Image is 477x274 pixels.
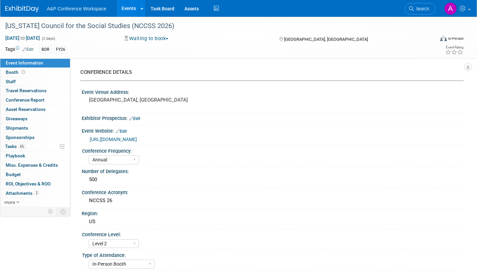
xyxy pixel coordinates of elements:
span: Travel Reservations [6,88,47,93]
span: 6% [18,144,26,149]
span: [GEOGRAPHIC_DATA], [GEOGRAPHIC_DATA] [284,37,368,42]
a: Edit [129,116,140,121]
a: Travel Reservations [0,86,70,95]
div: In-Person [448,36,464,41]
span: Search [414,6,429,11]
button: Waiting to book [122,35,171,42]
td: Tags [5,46,33,53]
div: Region: [82,209,464,217]
a: Giveaways [0,114,70,123]
span: Tasks [5,144,26,149]
div: Event Venue Address: [82,87,464,96]
div: US [87,217,459,227]
a: Staff [0,77,70,86]
span: to [19,35,26,41]
a: Asset Reservations [0,105,70,114]
div: CONFERENCE DETAILS [80,69,459,76]
div: Event Website: [82,126,464,135]
div: Conference Frequency: [82,146,461,154]
span: Budget [6,172,21,177]
span: Conference Report [6,97,45,103]
a: Shipments [0,124,70,133]
div: [US_STATE] Council for the Social Studies (NCCSS 2026) [3,20,424,32]
span: (2 days) [41,36,55,41]
a: Search [405,3,435,15]
div: Number of Delegates: [82,166,464,175]
div: 500 [87,174,459,185]
div: Type of Attendance: [82,250,461,259]
a: [URL][DOMAIN_NAME] [90,137,137,142]
div: BDR [39,46,52,53]
td: Toggle Event Tabs [57,207,70,216]
div: Exhibitor Prospectus: [82,113,464,122]
a: Playbook [0,151,70,160]
span: more [4,199,15,205]
a: Sponsorships [0,133,70,142]
span: Shipments [6,125,28,131]
div: Event Rating [445,46,463,49]
img: Format-Inperson.png [440,36,447,41]
div: FY26 [54,46,67,53]
div: Conference Level: [82,230,461,238]
div: Event Format [396,35,464,45]
a: Attachments2 [0,189,70,198]
div: NCCSS 26 [87,195,459,206]
a: Tasks6% [0,142,70,151]
span: Sponsorships [6,135,34,140]
span: Booth not reserved yet [20,70,26,75]
td: Personalize Event Tab Strip [45,207,57,216]
span: Staff [6,79,16,84]
a: Edit [116,129,127,134]
img: ExhibitDay [5,6,39,12]
span: ROI, Objectives & ROO [6,181,51,186]
span: Playbook [6,153,25,158]
span: A&P Conference Workspace [47,6,106,11]
a: Event Information [0,58,70,67]
a: Budget [0,170,70,179]
span: Booth [6,70,26,75]
span: Asset Reservations [6,107,46,112]
a: more [0,198,70,207]
a: ROI, Objectives & ROO [0,179,70,188]
span: Giveaways [6,116,27,121]
span: Event Information [6,60,43,65]
a: Conference Report [0,96,70,105]
span: 2 [34,190,39,195]
a: Edit [22,47,33,52]
span: Misc. Expenses & Credits [6,162,58,168]
pre: [GEOGRAPHIC_DATA], [GEOGRAPHIC_DATA] [89,97,233,103]
a: Misc. Expenses & Credits [0,161,70,170]
span: Attachments [6,190,39,196]
img: Amanda Oney [444,2,457,15]
span: [DATE] [DATE] [5,35,40,41]
a: Booth [0,68,70,77]
div: Conference Acronym: [82,187,464,196]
